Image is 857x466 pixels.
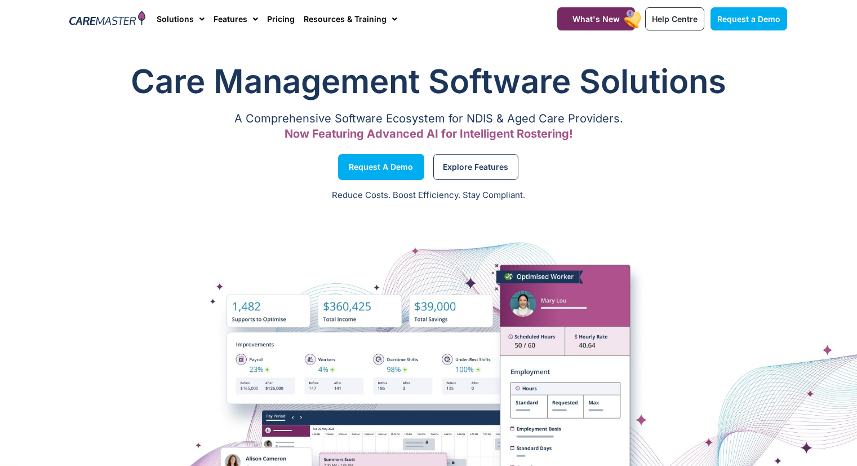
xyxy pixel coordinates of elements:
[433,154,518,180] a: Explore Features
[572,14,620,24] span: What's New
[652,14,698,24] span: Help Centre
[349,164,413,170] span: Request a Demo
[443,164,508,170] span: Explore Features
[7,189,850,202] p: Reduce Costs. Boost Efficiency. Stay Compliant.
[645,7,704,30] a: Help Centre
[285,127,573,140] span: Now Featuring Advanced AI for Intelligent Rostering!
[711,7,787,30] a: Request a Demo
[70,59,788,104] h1: Care Management Software Solutions
[717,14,780,24] span: Request a Demo
[338,154,424,180] a: Request a Demo
[69,11,145,28] img: CareMaster Logo
[557,7,635,30] a: What's New
[70,115,788,122] p: A Comprehensive Software Ecosystem for NDIS & Aged Care Providers.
